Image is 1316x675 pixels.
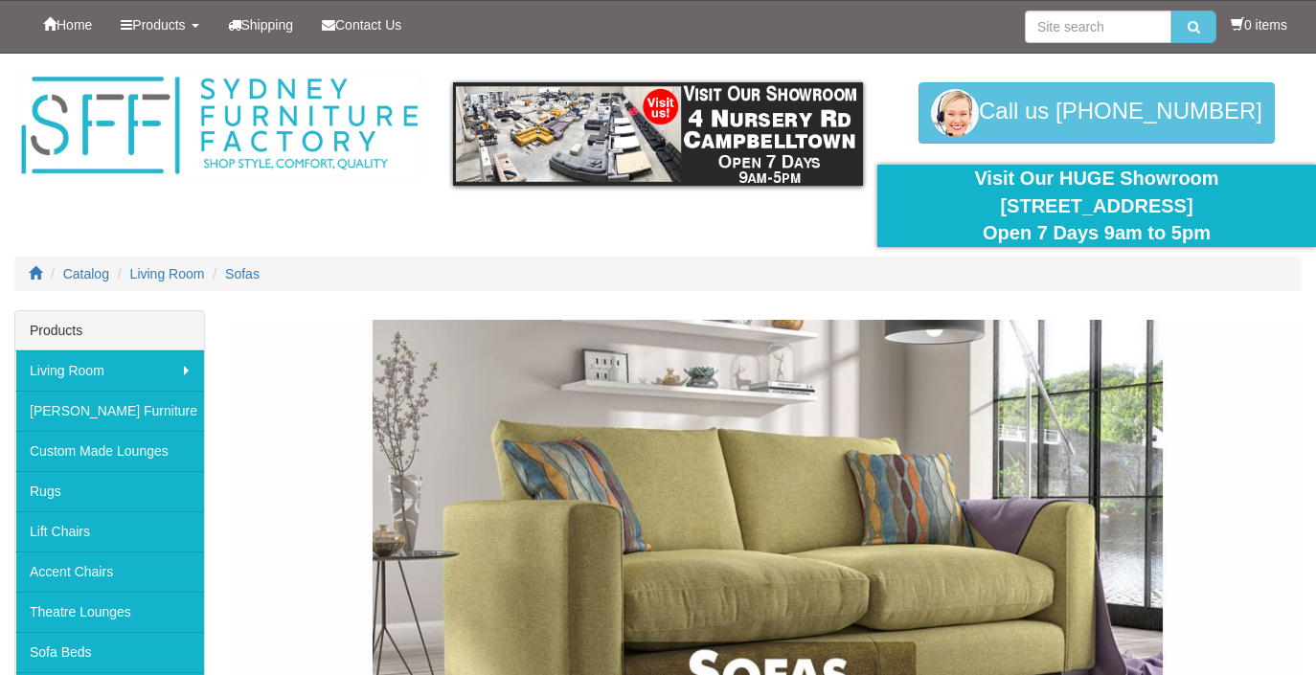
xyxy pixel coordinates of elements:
a: Custom Made Lounges [15,431,204,471]
span: Home [57,17,92,33]
a: [PERSON_NAME] Furniture [15,391,204,431]
a: Rugs [15,471,204,511]
a: Accent Chairs [15,551,204,592]
a: Sofas [225,266,260,281]
div: Products [15,311,204,350]
a: Lift Chairs [15,511,204,551]
span: Contact Us [335,17,401,33]
a: Living Room [130,266,205,281]
span: Products [132,17,185,33]
a: Home [29,1,106,49]
span: Shipping [241,17,294,33]
div: Visit Our HUGE Showroom [STREET_ADDRESS] Open 7 Days 9am to 5pm [892,165,1302,247]
input: Site search [1025,11,1171,43]
img: Sydney Furniture Factory [14,73,424,179]
a: Shipping [214,1,308,49]
a: Contact Us [307,1,416,49]
a: Theatre Lounges [15,592,204,632]
a: Catalog [63,266,109,281]
li: 0 items [1231,15,1287,34]
img: showroom.gif [453,82,863,186]
a: Living Room [15,350,204,391]
a: Products [106,1,213,49]
a: Sofa Beds [15,632,204,672]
